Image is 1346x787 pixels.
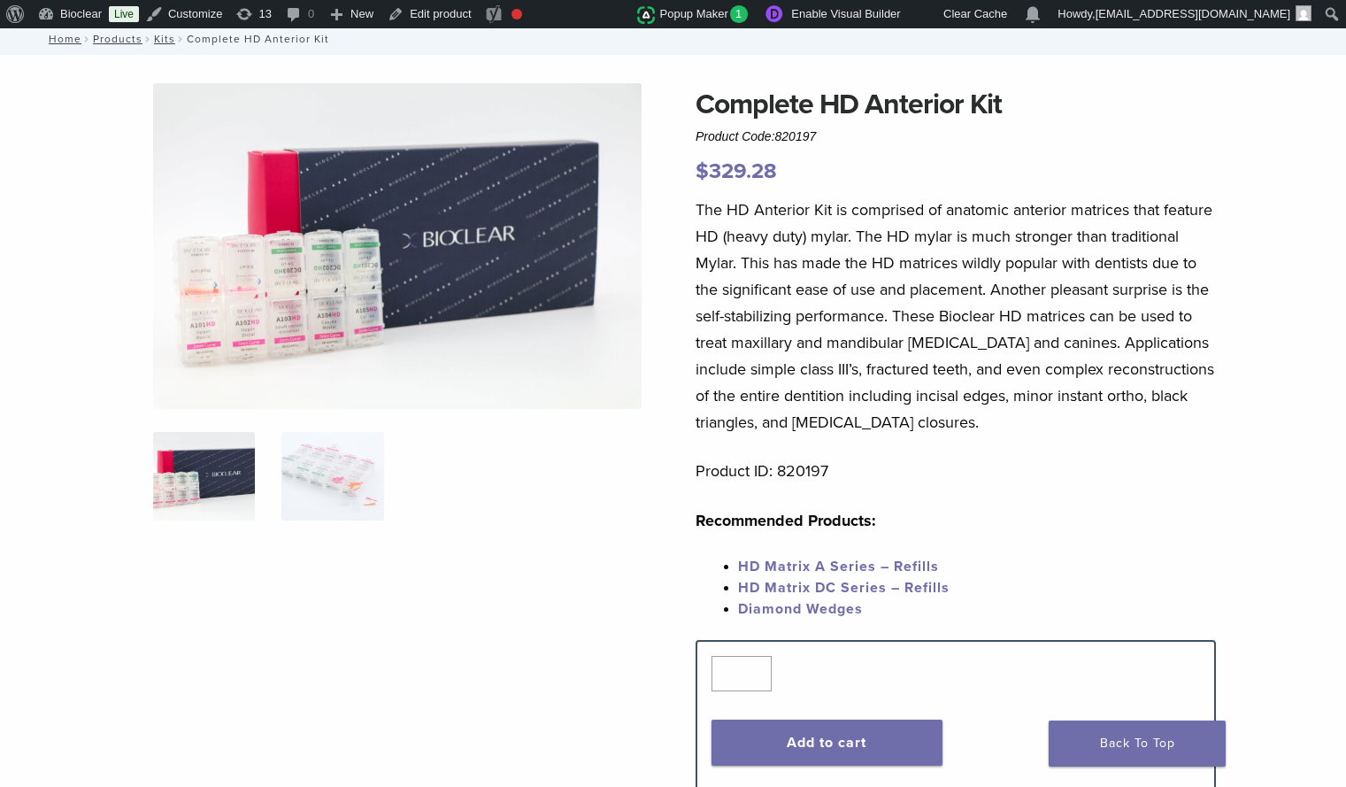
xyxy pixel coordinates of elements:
[93,33,142,45] a: Products
[711,720,942,766] button: Add to cart
[696,158,709,184] span: $
[696,197,1216,436] p: The HD Anterior Kit is comprised of anatomic anterior matrices that feature HD (heavy duty) mylar...
[738,579,950,597] a: HD Matrix DC Series – Refills
[730,5,749,23] span: 1
[511,9,522,19] div: Focus keyphrase not set
[696,458,1216,484] p: Product ID: 820197
[738,558,939,575] a: HD Matrix A Series – Refills
[775,129,817,143] span: 820197
[154,33,175,45] a: Kits
[153,432,255,521] img: IMG_8088-1-324x324.jpg
[142,35,154,43] span: /
[175,35,187,43] span: /
[696,158,777,184] bdi: 329.28
[738,600,863,618] a: Diamond Wedges
[281,432,383,521] img: Complete HD Anterior Kit - Image 2
[696,129,816,143] span: Product Code:
[36,23,1311,55] nav: Complete HD Anterior Kit
[696,511,876,530] strong: Recommended Products:
[81,35,93,43] span: /
[43,33,81,45] a: Home
[1096,7,1290,20] span: [EMAIL_ADDRESS][DOMAIN_NAME]
[1049,721,1226,767] a: Back To Top
[696,83,1216,126] h1: Complete HD Anterior Kit
[109,6,139,22] a: Live
[538,4,637,26] img: Views over 48 hours. Click for more Jetpack Stats.
[153,83,642,409] img: IMG_8088 (1)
